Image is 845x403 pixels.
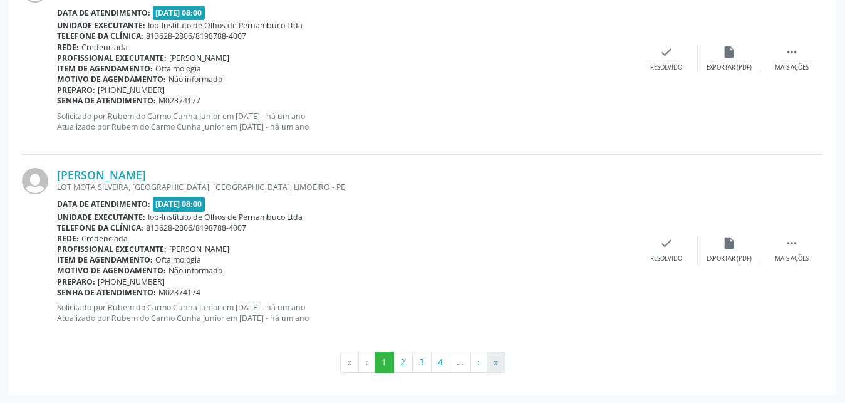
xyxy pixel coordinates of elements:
[146,222,246,233] span: 813628-2806/8198788-4007
[57,74,166,85] b: Motivo de agendamento:
[168,74,222,85] span: Não informado
[57,265,166,276] b: Motivo de agendamento:
[169,53,229,63] span: [PERSON_NAME]
[57,85,95,95] b: Preparo:
[153,6,205,20] span: [DATE] 08:00
[98,276,165,287] span: [PHONE_NUMBER]
[785,45,799,59] i: 
[148,212,303,222] span: Iop-Instituto de Olhos de Pernambuco Ltda
[375,352,394,373] button: Go to page 1
[57,31,143,41] b: Telefone da clínica:
[707,254,752,263] div: Exportar (PDF)
[155,254,201,265] span: Oftalmologia
[168,265,222,276] span: Não informado
[57,276,95,287] b: Preparo:
[431,352,450,373] button: Go to page 4
[81,233,128,244] span: Credenciada
[81,42,128,53] span: Credenciada
[57,53,167,63] b: Profissional executante:
[707,63,752,72] div: Exportar (PDF)
[650,254,682,263] div: Resolvido
[57,63,153,74] b: Item de agendamento:
[660,45,673,59] i: check
[775,254,809,263] div: Mais ações
[393,352,413,373] button: Go to page 2
[785,236,799,250] i: 
[470,352,487,373] button: Go to next page
[650,63,682,72] div: Resolvido
[57,95,156,106] b: Senha de atendimento:
[412,352,432,373] button: Go to page 3
[57,287,156,298] b: Senha de atendimento:
[22,352,823,373] ul: Pagination
[22,168,48,194] img: img
[57,182,635,192] div: LOT MOTA SILVEIRA, [GEOGRAPHIC_DATA], [GEOGRAPHIC_DATA], LIMOEIRO - PE
[57,168,146,182] a: [PERSON_NAME]
[98,85,165,95] span: [PHONE_NUMBER]
[660,236,673,250] i: check
[775,63,809,72] div: Mais ações
[57,222,143,233] b: Telefone da clínica:
[158,287,200,298] span: M02374174
[57,302,635,323] p: Solicitado por Rubem do Carmo Cunha Junior em [DATE] - há um ano Atualizado por Rubem do Carmo Cu...
[57,199,150,209] b: Data de atendimento:
[57,233,79,244] b: Rede:
[57,244,167,254] b: Profissional executante:
[57,20,145,31] b: Unidade executante:
[158,95,200,106] span: M02374177
[57,111,635,132] p: Solicitado por Rubem do Carmo Cunha Junior em [DATE] - há um ano Atualizado por Rubem do Carmo Cu...
[155,63,201,74] span: Oftalmologia
[57,8,150,18] b: Data de atendimento:
[57,42,79,53] b: Rede:
[722,236,736,250] i: insert_drive_file
[146,31,246,41] span: 813628-2806/8198788-4007
[487,352,505,373] button: Go to last page
[57,212,145,222] b: Unidade executante:
[153,197,205,211] span: [DATE] 08:00
[148,20,303,31] span: Iop-Instituto de Olhos de Pernambuco Ltda
[57,254,153,265] b: Item de agendamento:
[722,45,736,59] i: insert_drive_file
[169,244,229,254] span: [PERSON_NAME]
